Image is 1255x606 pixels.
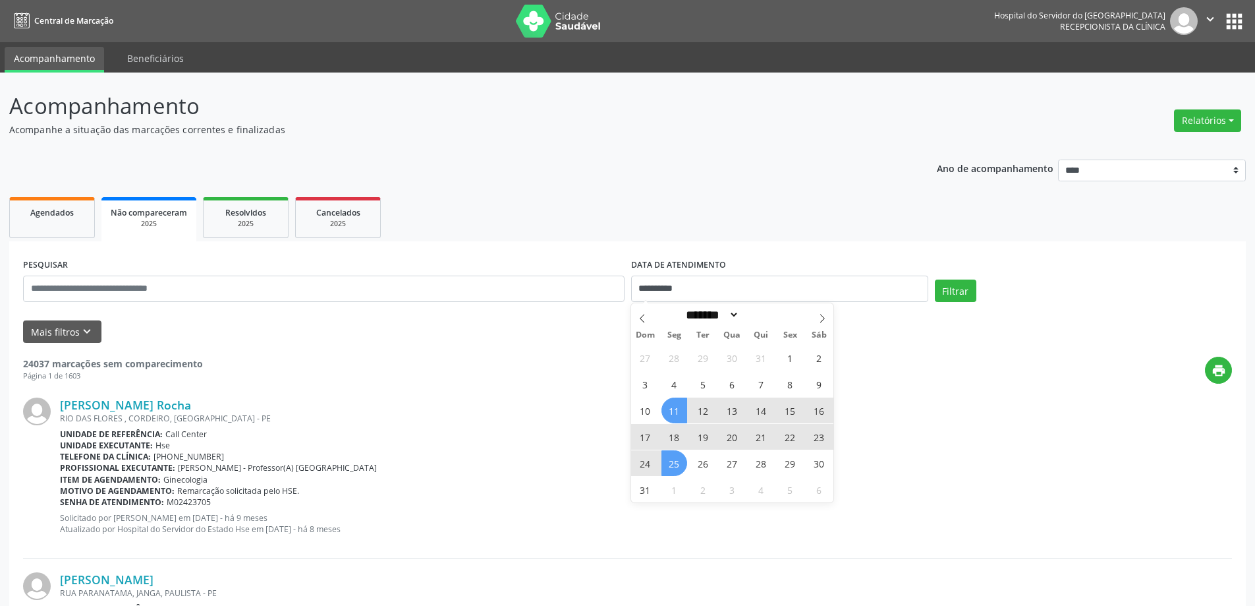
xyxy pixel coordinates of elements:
button:  [1198,7,1223,35]
span: Agosto 22, 2025 [777,424,803,450]
button: Relatórios [1174,109,1241,132]
b: Telefone da clínica: [60,451,151,462]
div: 2025 [305,219,371,229]
span: Agosto 30, 2025 [806,450,832,476]
a: [PERSON_NAME] [60,572,153,587]
b: Item de agendamento: [60,474,161,485]
span: Agosto 27, 2025 [719,450,745,476]
span: Agosto 7, 2025 [748,371,774,397]
i:  [1203,12,1217,26]
i: print [1212,363,1226,378]
span: Agosto 19, 2025 [690,424,716,450]
span: Hse [155,440,170,451]
span: Setembro 2, 2025 [690,477,716,502]
span: Agendados [30,207,74,218]
span: Agosto 9, 2025 [806,371,832,397]
span: Julho 27, 2025 [632,345,658,371]
a: [PERSON_NAME] Rocha [60,398,191,412]
span: Agosto 8, 2025 [777,371,803,397]
span: Agosto 25, 2025 [661,450,687,476]
div: RIO DAS FLORES , CORDEIRO, [GEOGRAPHIC_DATA] - PE [60,413,1232,424]
p: Acompanhamento [9,90,875,123]
span: Ginecologia [163,474,208,485]
button: apps [1223,10,1246,33]
span: M02423705 [167,497,211,508]
span: Agosto 5, 2025 [690,371,716,397]
div: Hospital do Servidor do [GEOGRAPHIC_DATA] [994,10,1165,21]
span: Agosto 3, 2025 [632,371,658,397]
span: Agosto 21, 2025 [748,424,774,450]
select: Month [682,308,740,322]
label: DATA DE ATENDIMENTO [631,255,726,276]
strong: 24037 marcações sem comparecimento [23,357,203,370]
span: Julho 31, 2025 [748,345,774,371]
img: img [1170,7,1198,35]
span: Sáb [804,331,833,340]
span: Cancelados [316,207,360,218]
b: Unidade de referência: [60,429,163,440]
span: [PHONE_NUMBER] [153,451,224,462]
span: Julho 30, 2025 [719,345,745,371]
button: Mais filtroskeyboard_arrow_down [23,320,101,344]
img: img [23,572,51,600]
button: print [1205,357,1232,384]
span: Agosto 29, 2025 [777,450,803,476]
span: Agosto 18, 2025 [661,424,687,450]
b: Motivo de agendamento: [60,485,175,497]
span: Agosto 24, 2025 [632,450,658,476]
span: [PERSON_NAME] - Professor(A) [GEOGRAPHIC_DATA] [178,462,377,473]
i: keyboard_arrow_down [80,324,94,339]
b: Senha de atendimento: [60,497,164,508]
p: Solicitado por [PERSON_NAME] em [DATE] - há 9 meses Atualizado por Hospital do Servidor do Estado... [60,512,1232,535]
span: Agosto 15, 2025 [777,398,803,423]
span: Sex [775,331,804,340]
span: Agosto 1, 2025 [777,345,803,371]
span: Não compareceram [111,207,187,218]
span: Call Center [165,429,207,440]
a: Central de Marcação [9,10,113,32]
span: Qui [746,331,775,340]
label: PESQUISAR [23,255,68,276]
span: Resolvidos [225,207,266,218]
span: Agosto 12, 2025 [690,398,716,423]
span: Agosto 11, 2025 [661,398,687,423]
span: Setembro 5, 2025 [777,477,803,502]
span: Agosto 6, 2025 [719,371,745,397]
span: Remarcação solicitada pelo HSE. [177,485,299,497]
b: Unidade executante: [60,440,153,451]
span: Ter [688,331,717,340]
span: Agosto 23, 2025 [806,424,832,450]
span: Setembro 1, 2025 [661,477,687,502]
span: Julho 28, 2025 [661,345,687,371]
span: Setembro 3, 2025 [719,477,745,502]
div: Página 1 de 1603 [23,371,203,382]
span: Central de Marcação [34,15,113,26]
span: Agosto 31, 2025 [632,477,658,502]
span: Dom [631,331,660,340]
span: Seg [659,331,688,340]
span: Qua [717,331,746,340]
a: Beneficiários [118,47,193,70]
span: Agosto 16, 2025 [806,398,832,423]
span: Agosto 2, 2025 [806,345,832,371]
div: RUA PARANATAMA, JANGA, PAULISTA - PE [60,588,1232,599]
span: Agosto 10, 2025 [632,398,658,423]
span: Julho 29, 2025 [690,345,716,371]
div: 2025 [213,219,279,229]
span: Agosto 13, 2025 [719,398,745,423]
span: Agosto 4, 2025 [661,371,687,397]
span: Agosto 26, 2025 [690,450,716,476]
b: Profissional executante: [60,462,175,473]
span: Setembro 4, 2025 [748,477,774,502]
p: Acompanhe a situação das marcações correntes e finalizadas [9,123,875,136]
img: img [23,398,51,425]
span: Agosto 14, 2025 [748,398,774,423]
span: Agosto 20, 2025 [719,424,745,450]
a: Acompanhamento [5,47,104,73]
button: Filtrar [935,280,976,302]
span: Recepcionista da clínica [1060,21,1165,32]
p: Ano de acompanhamento [937,160,1053,176]
span: Agosto 17, 2025 [632,424,658,450]
span: Agosto 28, 2025 [748,450,774,476]
div: 2025 [111,219,187,229]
